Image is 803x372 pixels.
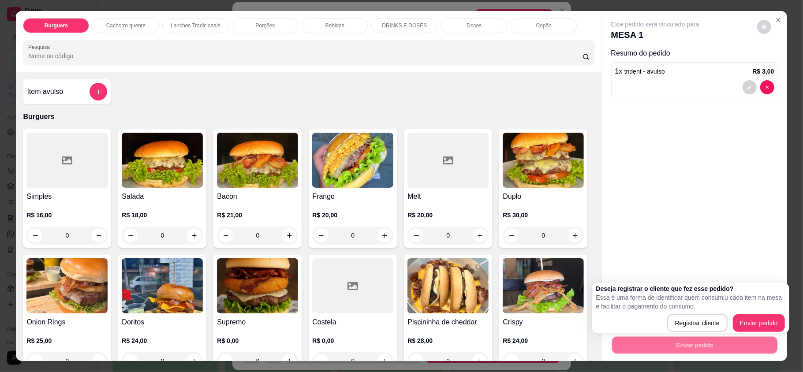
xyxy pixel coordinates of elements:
h4: Doritos [122,317,203,327]
p: R$ 16,00 [26,211,108,219]
h4: Simples [26,191,108,202]
h2: Deseja registrar o cliente que fez esse pedido? [596,284,785,293]
h4: Supremo [217,317,298,327]
h4: Melt [407,191,489,202]
p: R$ 24,00 [122,336,203,345]
p: R$ 24,00 [503,336,584,345]
p: R$ 28,00 [407,336,489,345]
img: product-image [217,258,298,313]
img: product-image [407,258,489,313]
p: Bebidas [325,22,344,29]
h4: Piscininha de cheddar [407,317,489,327]
p: R$ 30,00 [503,211,584,219]
img: product-image [503,258,584,313]
p: R$ 20,00 [407,211,489,219]
h4: Duplo [503,191,584,202]
span: trident - avulso [624,68,665,75]
p: Cachorro quente [106,22,146,29]
button: decrease-product-quantity [743,80,757,94]
p: R$ 18,00 [122,211,203,219]
label: Pesquisa [28,43,53,51]
p: Este pedido será vinculado para [611,20,699,29]
h4: Costela [312,317,393,327]
h4: Bacon [217,191,298,202]
p: Burguers [23,112,594,122]
h4: Salada [122,191,203,202]
input: Pesquisa [28,52,582,60]
img: product-image [312,133,393,188]
p: Essa é uma forma de identificar quem consumiu cada item na mesa e facilitar o pagamento do consumo. [596,293,785,311]
p: Burguers [45,22,68,29]
button: Close [771,13,785,27]
p: R$ 21,00 [217,211,298,219]
button: add-separate-item [90,83,107,100]
button: Registrar cliente [667,314,728,332]
img: product-image [26,258,108,313]
img: product-image [122,258,203,313]
p: Doces [467,22,482,29]
p: R$ 3,00 [753,67,774,76]
p: R$ 25,00 [26,336,108,345]
button: Enviar pedido [733,314,785,332]
h4: Item avulso [27,86,63,97]
p: R$ 0,00 [217,336,298,345]
h4: Onion Rings [26,317,108,327]
img: product-image [217,133,298,188]
button: Enviar pedido [612,336,777,353]
p: Porções [255,22,275,29]
p: DRINKS E DOSES [382,22,427,29]
img: product-image [122,133,203,188]
button: decrease-product-quantity [760,80,774,94]
p: 1 x [615,66,665,77]
img: product-image [503,133,584,188]
p: Copão [536,22,552,29]
h4: Frango [312,191,393,202]
h4: Crispy [503,317,584,327]
button: decrease-product-quantity [757,20,771,34]
p: MESA 1 [611,29,699,41]
p: R$ 0,00 [312,336,393,345]
p: Resumo do pedido [611,48,778,59]
p: Lanches Tradicionais [171,22,220,29]
p: R$ 20,00 [312,211,393,219]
